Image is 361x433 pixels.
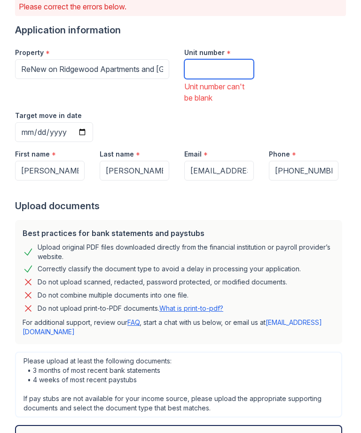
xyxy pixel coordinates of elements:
label: Last name [100,150,134,159]
label: Email [184,150,202,159]
div: Do not combine multiple documents into one file. [38,290,188,301]
label: Phone [269,150,290,159]
label: Target move in date [15,111,82,120]
p: Do not upload print-to-PDF documents. [38,304,223,313]
p: For additional support, review our , start a chat with us below, or email us at [23,318,335,337]
a: What is print-to-pdf? [159,304,223,312]
div: Please upload at least the following documents: • 3 months of most recent bank statements • 4 wee... [15,352,342,417]
label: Unit number [184,48,225,57]
a: FAQ [127,318,140,326]
label: First name [15,150,50,159]
label: Property [15,48,44,57]
div: Correctly classify the document type to avoid a delay in processing your application. [38,263,301,275]
p: Please correct the errors below. [19,1,342,12]
div: Do not upload scanned, redacted, password protected, or modified documents. [38,276,287,288]
div: Best practices for bank statements and paystubs [23,228,335,239]
div: Upload documents [15,199,346,213]
div: Unit number can't be blank [184,81,254,103]
a: [EMAIL_ADDRESS][DOMAIN_NAME] [23,318,322,336]
div: Upload original PDF files downloaded directly from the financial institution or payroll provider’... [38,243,335,261]
div: Application information [15,24,346,37]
